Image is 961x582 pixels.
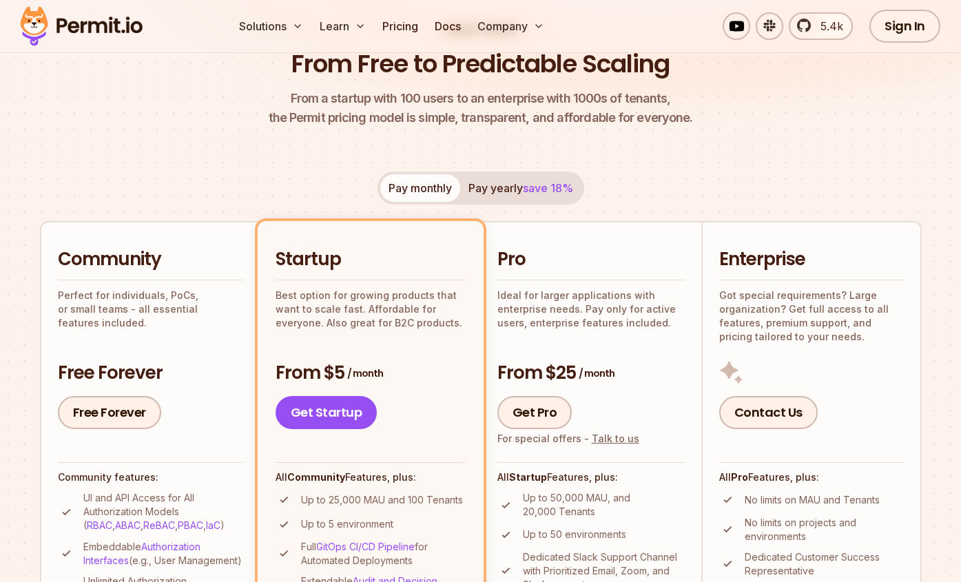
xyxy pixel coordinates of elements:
h3: From $25 [497,361,685,386]
button: Learn [314,12,371,40]
p: Up to 5 environment [301,517,393,531]
p: Ideal for larger applications with enterprise needs. Pay only for active users, enterprise featur... [497,289,685,330]
p: Full for Automated Deployments [301,540,466,568]
a: 5.4k [789,12,853,40]
p: Up to 25,000 MAU and 100 Tenants [301,493,463,507]
p: No limits on projects and environments [745,516,904,543]
button: Company [472,12,550,40]
h2: Startup [276,247,466,272]
span: / month [347,366,383,380]
h3: Free Forever [58,361,244,386]
h4: All Features, plus: [719,470,904,484]
span: From a startup with 100 users to an enterprise with 1000s of tenants, [269,89,693,108]
strong: Startup [509,471,547,483]
a: Pricing [377,12,424,40]
a: Contact Us [719,396,818,429]
a: Docs [429,12,466,40]
a: ABAC [115,519,141,531]
a: IaC [206,519,220,531]
a: GitOps CI/CD Pipeline [316,541,415,552]
p: Got special requirements? Large organization? Get full access to all features, premium support, a... [719,289,904,344]
a: Authorization Interfaces [83,541,200,566]
a: Sign In [869,10,940,43]
a: ReBAC [143,519,175,531]
button: Solutions [234,12,309,40]
a: Free Forever [58,396,161,429]
p: Up to 50,000 MAU, and 20,000 Tenants [523,491,685,519]
p: Best option for growing products that want to scale fast. Affordable for everyone. Also great for... [276,289,466,330]
p: Dedicated Customer Success Representative [745,550,904,578]
p: Embeddable (e.g., User Management) [83,540,244,568]
h4: All Features, plus: [497,470,685,484]
h4: Community features: [58,470,244,484]
p: No limits on MAU and Tenants [745,493,880,507]
span: 5.4k [812,18,843,34]
h4: All Features, plus: [276,470,466,484]
strong: Community [287,471,345,483]
h2: Enterprise [719,247,904,272]
h2: Community [58,247,244,272]
button: Pay yearlysave 18% [460,174,581,202]
a: Talk to us [592,433,639,444]
a: Get Startup [276,396,378,429]
h2: Pro [497,247,685,272]
a: PBAC [178,519,203,531]
span: / month [579,366,614,380]
h1: From Free to Predictable Scaling [291,47,670,81]
a: Get Pro [497,396,572,429]
p: Up to 50 environments [523,528,626,541]
span: save 18% [523,181,573,195]
div: For special offers - [497,432,639,446]
p: the Permit pricing model is simple, transparent, and affordable for everyone. [269,89,693,127]
img: Permit logo [14,3,149,50]
a: RBAC [87,519,112,531]
p: UI and API Access for All Authorization Models ( , , , , ) [83,491,244,532]
p: Perfect for individuals, PoCs, or small teams - all essential features included. [58,289,244,330]
strong: Pro [731,471,748,483]
h3: From $5 [276,361,466,386]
